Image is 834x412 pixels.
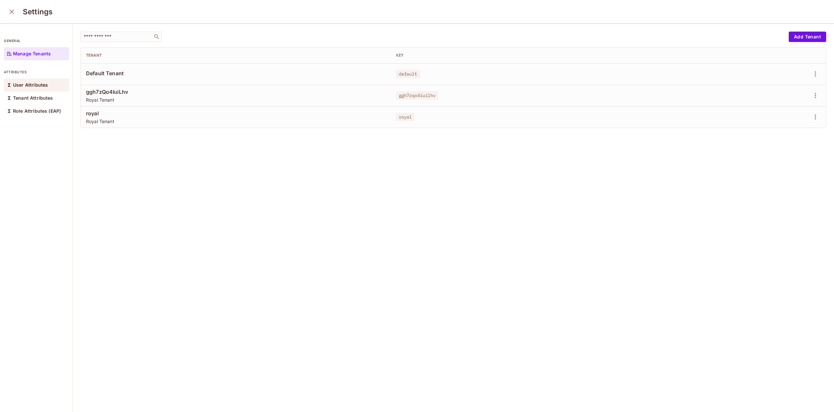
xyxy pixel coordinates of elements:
span: Royal Tenant [86,118,386,124]
span: default [396,70,420,78]
span: Default Tenant [86,70,386,77]
p: attributes [4,69,69,75]
button: close [5,5,18,18]
h3: Settings [23,7,52,16]
span: ggh7zQo4IuiLhv [86,88,386,95]
p: general [4,38,69,43]
div: Tenant [86,53,386,58]
p: Manage Tenants [13,51,51,56]
span: ggh7zqo4iuilhv [396,91,439,100]
span: Royal Tenant [86,97,386,103]
span: royal [86,110,386,117]
p: Role Attributes (EAP) [13,108,61,114]
div: Key [396,53,697,58]
span: royal [396,113,415,121]
p: User Attributes [13,82,48,88]
p: Tenant Attributes [13,95,53,101]
button: Add Tenant [789,32,826,42]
